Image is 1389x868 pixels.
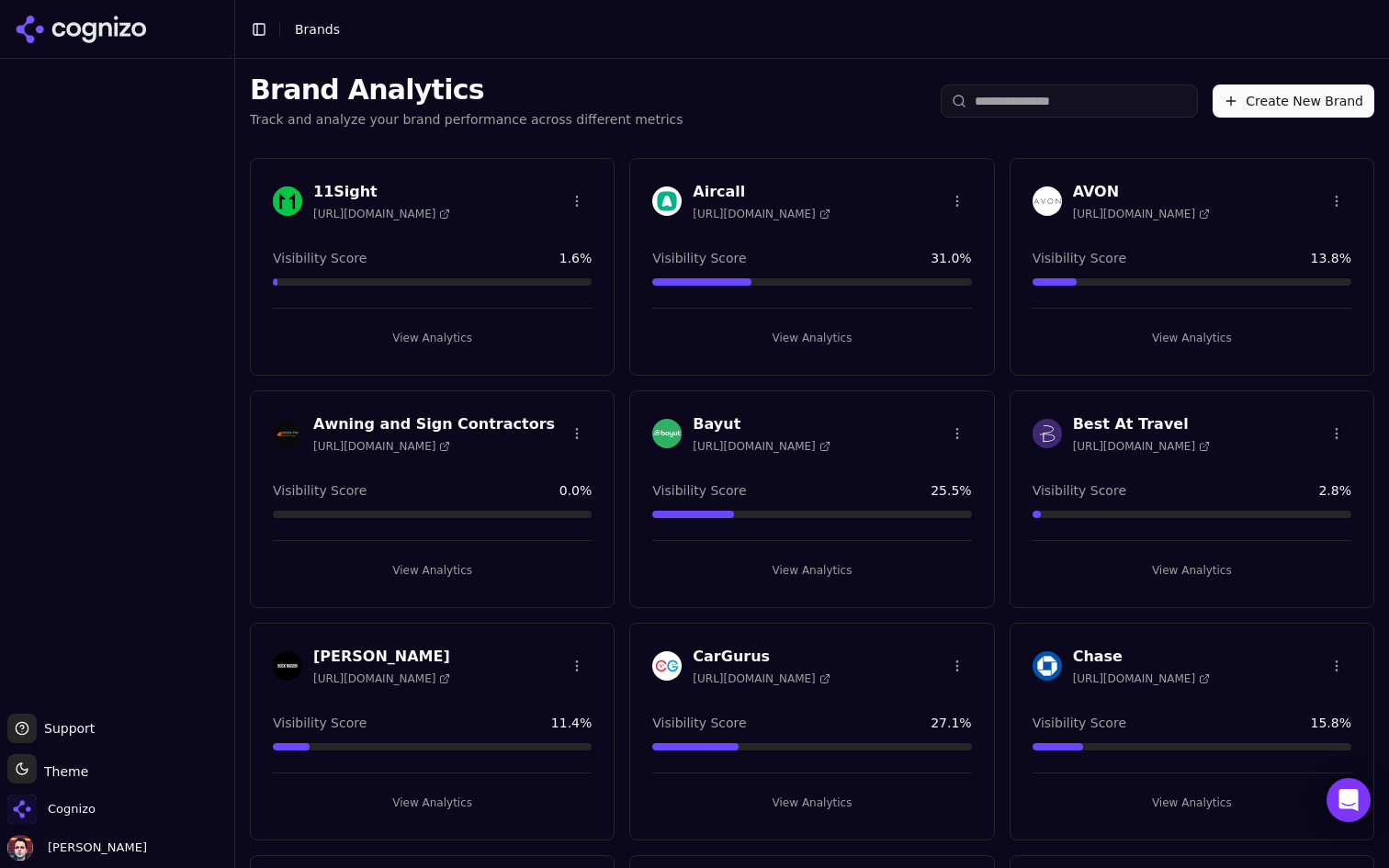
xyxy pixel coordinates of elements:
img: Bayut [652,419,682,448]
button: View Analytics [273,323,592,353]
span: Visibility Score [652,481,746,500]
span: Visibility Score [1033,481,1126,500]
span: 1.6 % [559,249,593,267]
span: Visibility Score [273,714,367,732]
img: Awning and Sign Contractors [273,419,302,448]
span: Visibility Score [652,714,746,732]
span: 13.8 % [1311,249,1351,267]
img: CarGurus [652,651,682,681]
button: View Analytics [1033,323,1351,353]
button: View Analytics [652,788,971,817]
button: View Analytics [652,556,971,585]
button: Open user button [7,835,147,861]
span: [URL][DOMAIN_NAME] [1073,671,1210,686]
button: View Analytics [273,556,592,585]
h3: CarGurus [693,646,830,668]
h3: 11Sight [313,181,450,203]
span: [URL][DOMAIN_NAME] [693,671,830,686]
span: [URL][DOMAIN_NAME] [1073,207,1210,221]
span: Visibility Score [1033,249,1126,267]
span: Cognizo [48,801,96,817]
span: [URL][DOMAIN_NAME] [693,439,830,454]
h3: Chase [1073,646,1210,668]
img: Cognizo [7,795,37,824]
span: [URL][DOMAIN_NAME] [313,671,450,686]
span: 27.1 % [931,714,971,732]
span: 2.8 % [1318,481,1351,500]
div: Open Intercom Messenger [1327,778,1371,822]
span: Visibility Score [273,249,367,267]
span: Support [37,719,95,738]
span: 0.0 % [559,481,593,500]
button: Create New Brand [1213,85,1374,118]
p: Track and analyze your brand performance across different metrics [250,110,683,129]
span: Brands [295,22,340,37]
button: View Analytics [1033,788,1351,817]
h3: Awning and Sign Contractors [313,413,555,435]
button: View Analytics [652,323,971,353]
span: Visibility Score [652,249,746,267]
button: Open organization switcher [7,795,96,824]
h3: Best At Travel [1073,413,1210,435]
h3: Aircall [693,181,830,203]
h3: AVON [1073,181,1210,203]
h1: Brand Analytics [250,73,683,107]
span: [URL][DOMAIN_NAME] [313,207,450,221]
img: Buck Mason [273,651,302,681]
span: [URL][DOMAIN_NAME] [1073,439,1210,454]
span: [PERSON_NAME] [40,840,147,856]
button: View Analytics [273,788,592,817]
span: Visibility Score [273,481,367,500]
span: [URL][DOMAIN_NAME] [313,439,450,454]
h3: Bayut [693,413,830,435]
img: Aircall [652,186,682,216]
span: 11.4 % [551,714,592,732]
span: 25.5 % [931,481,971,500]
span: Visibility Score [1033,714,1126,732]
nav: breadcrumb [295,20,340,39]
h3: [PERSON_NAME] [313,646,450,668]
img: AVON [1033,186,1062,216]
span: [URL][DOMAIN_NAME] [693,207,830,221]
img: 11Sight [273,186,302,216]
span: Theme [37,764,88,779]
img: Chase [1033,651,1062,681]
img: Deniz Ozcan [7,835,33,861]
img: Best At Travel [1033,419,1062,448]
button: View Analytics [1033,556,1351,585]
span: 15.8 % [1311,714,1351,732]
span: 31.0 % [931,249,971,267]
